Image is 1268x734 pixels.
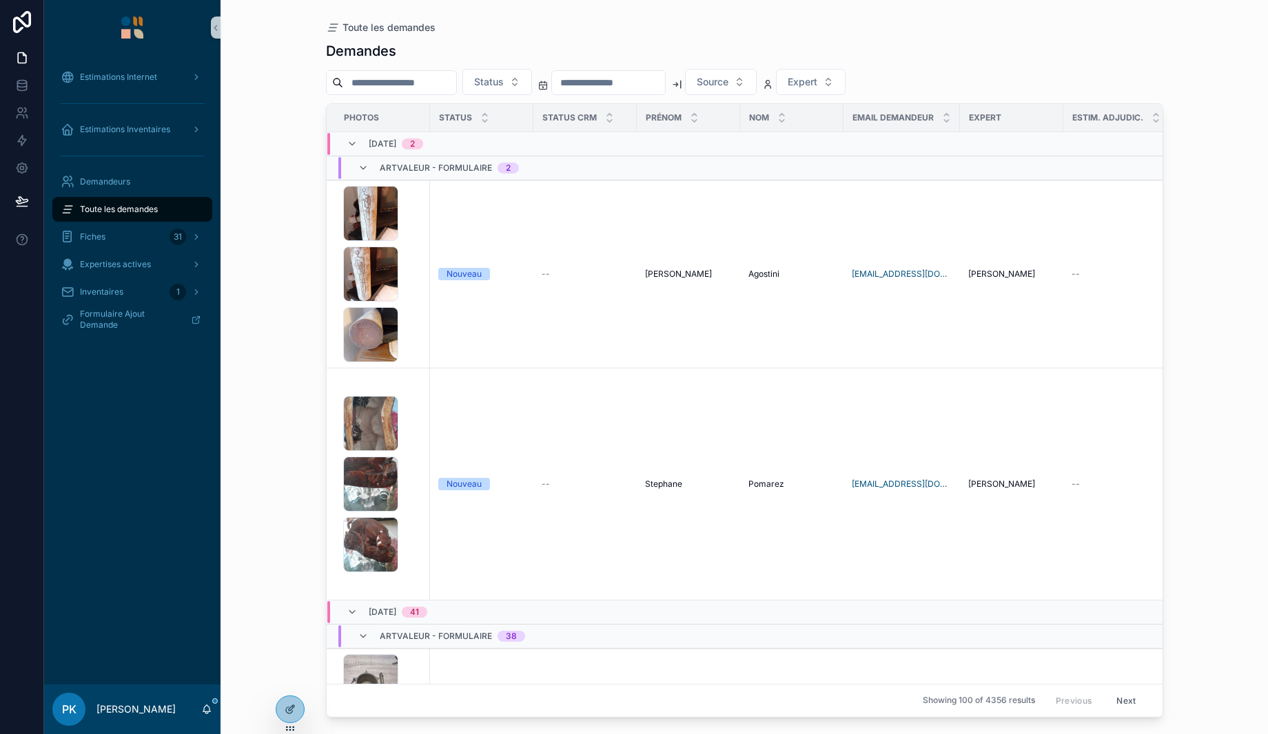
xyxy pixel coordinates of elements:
span: [PERSON_NAME] [968,269,1035,280]
img: App logo [121,17,143,39]
span: Formulaire Ajout Demande [80,308,180,331]
a: Agostini [748,269,835,280]
span: Prénom [646,112,682,123]
a: [EMAIL_ADDRESS][DOMAIN_NAME] [852,269,952,280]
span: Email Demandeur [852,112,934,123]
div: 31 [170,229,186,245]
span: Inventaires [80,286,123,297]
span: Artvaleur - Formulaire [380,162,492,174]
div: Nouveau [447,268,482,280]
a: Formulaire Ajout Demande [52,307,212,332]
button: Select Button [776,69,846,95]
span: -- [1072,479,1080,490]
h1: Demandes [326,41,396,61]
span: Photos [344,112,379,123]
a: Expertises actives [52,252,212,277]
a: -- [542,269,628,280]
a: Demandeurs [52,169,212,194]
div: 2 [506,162,511,174]
span: Stephane [645,479,682,490]
div: 2 [410,138,415,149]
a: [PERSON_NAME] [968,269,1055,280]
a: -- [542,479,628,490]
span: Source [697,75,728,89]
div: Nouveau [447,478,482,490]
span: Showing 100 of 4356 results [923,695,1035,706]
a: -- [1072,269,1161,280]
a: [PERSON_NAME] [645,269,732,280]
div: 1 [170,284,186,300]
a: -- [1072,479,1161,490]
a: [EMAIL_ADDRESS][DOMAIN_NAME] [852,479,952,490]
a: Toute les demandes [326,21,436,34]
span: Pomarez [748,479,784,490]
span: Status [474,75,504,89]
span: Agostini [748,269,779,280]
p: [PERSON_NAME] [96,702,176,716]
span: [DATE] [369,138,396,149]
span: Artvaleur - Formulaire [380,631,492,642]
div: 38 [506,631,517,642]
a: Estimations Inventaires [52,117,212,142]
span: Demandeurs [80,176,130,187]
span: Status [439,112,472,123]
span: [PERSON_NAME] [645,269,712,280]
span: Estimations Internet [80,72,157,83]
span: Nom [749,112,769,123]
span: -- [542,269,550,280]
button: Select Button [685,69,757,95]
span: Fiches [80,231,105,242]
a: Nouveau [438,268,525,280]
span: Estim. Adjudic. [1072,112,1143,123]
div: 41 [410,607,419,618]
span: -- [1072,269,1080,280]
a: Nouveau [438,478,525,490]
a: Stephane [645,479,732,490]
span: [PERSON_NAME] [968,479,1035,490]
span: Expert [969,112,1001,123]
span: Expert [788,75,817,89]
span: Toute les demandes [342,21,436,34]
a: Toute les demandes [52,197,212,222]
a: Fiches31 [52,224,212,249]
a: [PERSON_NAME] [968,479,1055,490]
a: Pomarez [748,479,835,490]
span: Toute les demandes [80,204,158,215]
a: Inventaires1 [52,280,212,304]
span: -- [542,479,550,490]
span: PK [62,701,76,717]
button: Next [1107,690,1145,711]
span: [DATE] [369,607,396,618]
span: Status CRM [542,112,597,123]
button: Select Button [462,69,532,95]
div: scrollable content [44,55,221,350]
span: Expertises actives [80,259,151,270]
span: Estimations Inventaires [80,124,170,135]
a: Estimations Internet [52,65,212,90]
